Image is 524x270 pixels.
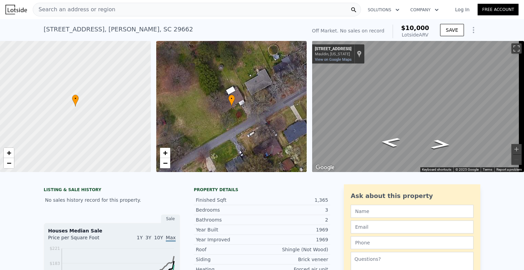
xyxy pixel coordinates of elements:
[196,216,262,223] div: Bathrooms
[49,246,60,251] tspan: $221
[160,158,170,168] a: Zoom out
[5,5,27,14] img: Lotside
[44,187,180,194] div: LISTING & SALE HISTORY
[4,148,14,158] a: Zoom in
[312,27,384,34] div: Off Market. No sales on record
[401,24,429,31] span: $10,000
[262,207,328,213] div: 3
[422,167,451,172] button: Keyboard shortcuts
[351,236,474,249] input: Phone
[44,25,193,34] div: [STREET_ADDRESS] , [PERSON_NAME] , SC 29662
[455,168,479,171] span: © 2025 Google
[145,235,151,240] span: 3Y
[228,95,235,106] div: •
[262,256,328,263] div: Brick veneer
[314,163,336,172] a: Open this area in Google Maps (opens a new window)
[312,41,524,172] div: Map
[351,221,474,233] input: Email
[314,163,336,172] img: Google
[372,135,408,150] path: Go Southwest, Pleasant Dr
[7,159,11,167] span: −
[262,246,328,253] div: Shingle (Not Wood)
[72,96,79,102] span: •
[48,234,112,245] div: Price per Square Foot
[315,57,352,62] a: View on Google Maps
[194,187,330,193] div: Property details
[196,256,262,263] div: Siding
[163,148,167,157] span: +
[405,4,444,16] button: Company
[262,236,328,243] div: 1969
[137,235,143,240] span: 1Y
[262,197,328,203] div: 1,365
[228,96,235,102] span: •
[154,235,163,240] span: 10Y
[511,144,522,154] button: Zoom in
[447,6,478,13] a: Log In
[160,148,170,158] a: Zoom in
[423,137,459,152] path: Go Northeast, Pleasant Dr
[351,205,474,218] input: Name
[33,5,115,14] span: Search an address or region
[357,50,362,58] a: Show location on map
[196,236,262,243] div: Year Improved
[196,246,262,253] div: Roof
[196,226,262,233] div: Year Built
[440,24,464,36] button: SAVE
[351,191,474,201] div: Ask about this property
[48,227,176,234] div: Houses Median Sale
[44,194,180,206] div: No sales history record for this property.
[401,31,429,38] div: Lotside ARV
[262,226,328,233] div: 1969
[49,261,60,266] tspan: $183
[483,168,492,171] a: Terms (opens in new tab)
[262,216,328,223] div: 2
[496,168,522,171] a: Report a problem
[196,207,262,213] div: Bedrooms
[312,41,524,172] div: Street View
[315,52,351,56] div: Mauldin, [US_STATE]
[196,197,262,203] div: Finished Sqft
[4,158,14,168] a: Zoom out
[163,159,167,167] span: −
[7,148,11,157] span: +
[315,46,351,52] div: [STREET_ADDRESS]
[511,155,522,165] button: Zoom out
[72,95,79,106] div: •
[161,214,180,223] div: Sale
[511,43,522,54] button: Toggle fullscreen view
[467,23,480,37] button: Show Options
[166,235,176,242] span: Max
[362,4,405,16] button: Solutions
[478,4,519,15] a: Free Account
